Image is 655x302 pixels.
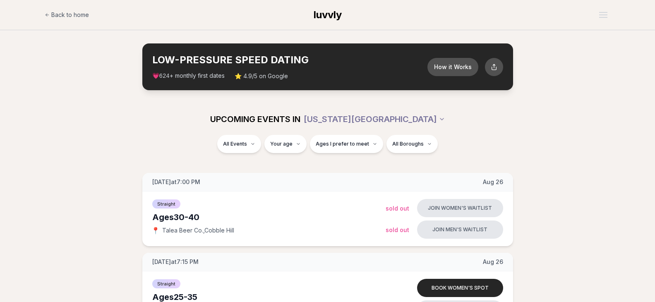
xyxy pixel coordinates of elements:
span: Ages I prefer to meet [316,141,369,147]
a: luvvly [314,8,342,22]
button: How it Works [427,58,478,76]
span: ⭐ 4.9/5 on Google [235,72,288,80]
span: Back to home [51,11,89,19]
span: Talea Beer Co. , Cobble Hill [162,226,234,235]
span: Aug 26 [483,258,503,266]
span: Sold Out [386,226,409,233]
button: Book women's spot [417,279,503,297]
span: 💗 + monthly first dates [152,72,225,80]
span: [DATE] at 7:00 PM [152,178,200,186]
span: All Events [223,141,247,147]
span: 624 [159,73,170,79]
span: All Boroughs [392,141,424,147]
span: Aug 26 [483,178,503,186]
h2: LOW-PRESSURE SPEED DATING [152,53,427,67]
span: Sold Out [386,205,409,212]
a: Back to home [45,7,89,23]
div: Ages 30-40 [152,211,386,223]
button: Join women's waitlist [417,199,503,217]
span: 📍 [152,227,159,234]
span: Your age [270,141,293,147]
span: Straight [152,199,180,209]
button: Ages I prefer to meet [310,135,383,153]
span: [DATE] at 7:15 PM [152,258,199,266]
button: Open menu [596,9,611,21]
button: Join men's waitlist [417,221,503,239]
button: [US_STATE][GEOGRAPHIC_DATA] [304,110,445,128]
button: All Events [217,135,261,153]
span: Straight [152,279,180,288]
span: UPCOMING EVENTS IN [210,113,300,125]
button: All Boroughs [386,135,438,153]
span: luvvly [314,9,342,21]
button: Your age [264,135,307,153]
